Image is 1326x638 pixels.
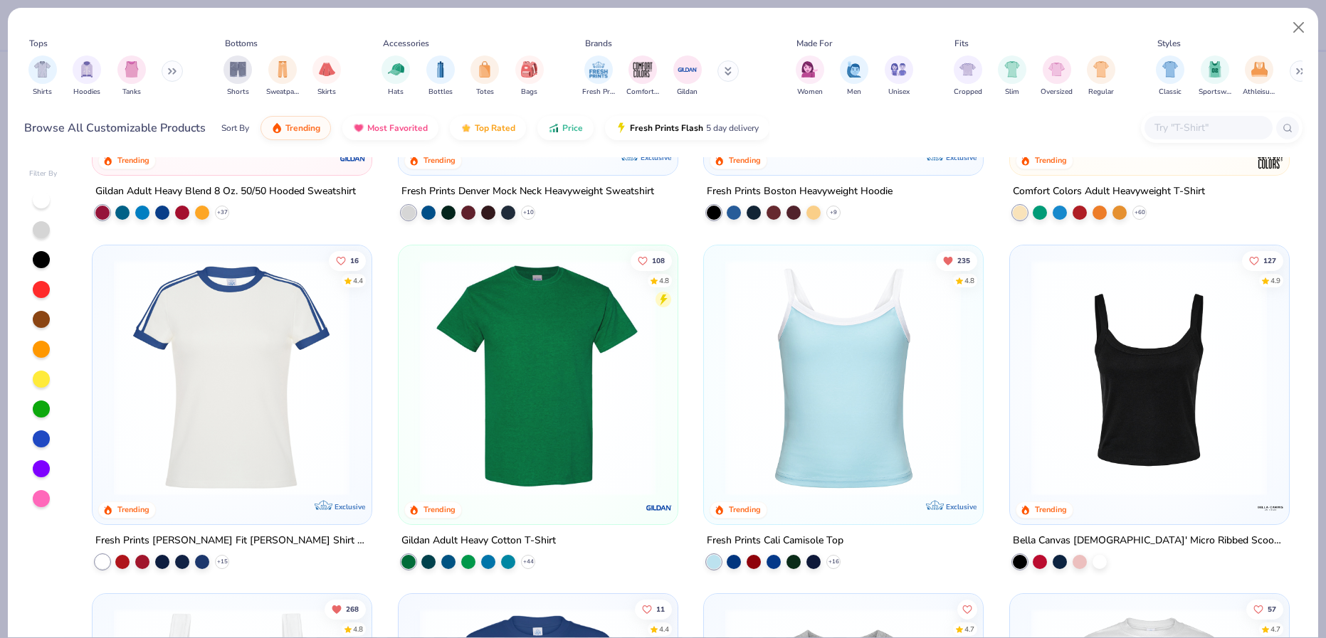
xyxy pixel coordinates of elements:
img: Unisex Image [890,61,907,78]
div: Made For [796,37,832,50]
img: Cropped Image [959,61,976,78]
div: Gildan Adult Heavy Blend 8 Oz. 50/50 Hooded Sweatshirt [95,182,356,200]
span: Athleisure [1243,87,1275,97]
div: filter for Classic [1156,55,1184,97]
button: Top Rated [450,116,526,140]
span: Exclusive [946,501,977,511]
span: Trending [285,122,320,134]
div: filter for Gildan [673,55,702,97]
input: Try "T-Shirt" [1153,119,1263,136]
img: Slim Image [1004,61,1020,78]
span: Hoodies [73,87,100,97]
span: Sweatpants [266,87,299,97]
button: filter button [515,55,544,97]
img: Tanks Image [124,61,140,78]
span: Oversized [1041,87,1073,97]
img: Men Image [846,61,862,78]
span: Skirts [317,87,336,97]
div: 4.4 [659,624,669,634]
div: Tops [29,37,48,50]
button: filter button [954,55,982,97]
div: filter for Athleisure [1243,55,1275,97]
div: filter for Comfort Colors [626,55,659,97]
div: Browse All Customizable Products [24,119,206,137]
div: Fresh Prints Cali Camisole Top [707,531,843,549]
span: 57 [1268,605,1276,612]
button: filter button [266,55,299,97]
div: Brands [585,37,612,50]
span: Top Rated [475,122,515,134]
button: Like [1242,250,1283,270]
button: filter button [1156,55,1184,97]
div: Bella Canvas [DEMOGRAPHIC_DATA]' Micro Ribbed Scoop Tank [1013,531,1286,549]
span: + 10 [522,208,533,216]
div: filter for Tanks [117,55,146,97]
div: Filter By [29,169,58,179]
span: 11 [656,605,665,612]
div: filter for Sweatpants [266,55,299,97]
button: filter button [73,55,101,97]
span: Gildan [677,87,698,97]
span: Totes [476,87,494,97]
span: 127 [1263,257,1276,264]
img: Bottles Image [433,61,448,78]
img: most_fav.gif [353,122,364,134]
img: Sweatpants Image [275,61,290,78]
button: filter button [1243,55,1275,97]
button: Unlike [936,250,977,270]
img: TopRated.gif [461,122,472,134]
img: Comfort Colors logo [1256,144,1284,172]
img: Comfort Colors Image [632,59,653,80]
img: flash.gif [616,122,627,134]
span: Most Favorited [367,122,428,134]
div: 4.8 [353,624,363,634]
img: Shirts Image [34,61,51,78]
button: Price [537,116,594,140]
span: + 16 [828,557,839,565]
button: Like [631,250,672,270]
img: Hats Image [388,61,404,78]
img: Bella + Canvas logo [1256,493,1284,521]
button: Like [329,250,366,270]
span: + 60 [1134,208,1145,216]
button: filter button [382,55,410,97]
button: filter button [840,55,868,97]
img: Gildan Image [677,59,698,80]
button: filter button [998,55,1026,97]
div: Gildan Adult Heavy Cotton T-Shirt [401,531,556,549]
button: filter button [673,55,702,97]
button: filter button [223,55,252,97]
span: Shirts [33,87,52,97]
img: Sportswear Image [1207,61,1223,78]
span: Price [562,122,583,134]
button: Like [635,599,672,619]
span: Cropped [954,87,982,97]
div: Fits [954,37,969,50]
button: filter button [1199,55,1231,97]
span: Exclusive [946,152,977,161]
img: c7959168-479a-4259-8c5e-120e54807d6b [663,259,912,495]
span: Exclusive [640,152,670,161]
div: filter for Fresh Prints [582,55,615,97]
span: 235 [957,257,970,264]
img: 8af284bf-0d00-45ea-9003-ce4b9a3194ad [1024,259,1274,495]
span: 16 [350,257,359,264]
span: Sportswear [1199,87,1231,97]
img: Regular Image [1093,61,1110,78]
span: Hats [388,87,404,97]
div: filter for Shorts [223,55,252,97]
div: filter for Hoodies [73,55,101,97]
button: filter button [1087,55,1115,97]
span: Bags [521,87,537,97]
img: Fresh Prints Image [588,59,609,80]
span: Unisex [888,87,910,97]
div: 4.8 [964,275,974,286]
button: filter button [28,55,57,97]
span: + 37 [217,208,228,216]
img: trending.gif [271,122,283,134]
div: Sort By [221,122,249,134]
img: Gildan logo [339,144,367,172]
button: Most Favorited [342,116,438,140]
div: filter for Sportswear [1199,55,1231,97]
span: 5 day delivery [706,120,759,137]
